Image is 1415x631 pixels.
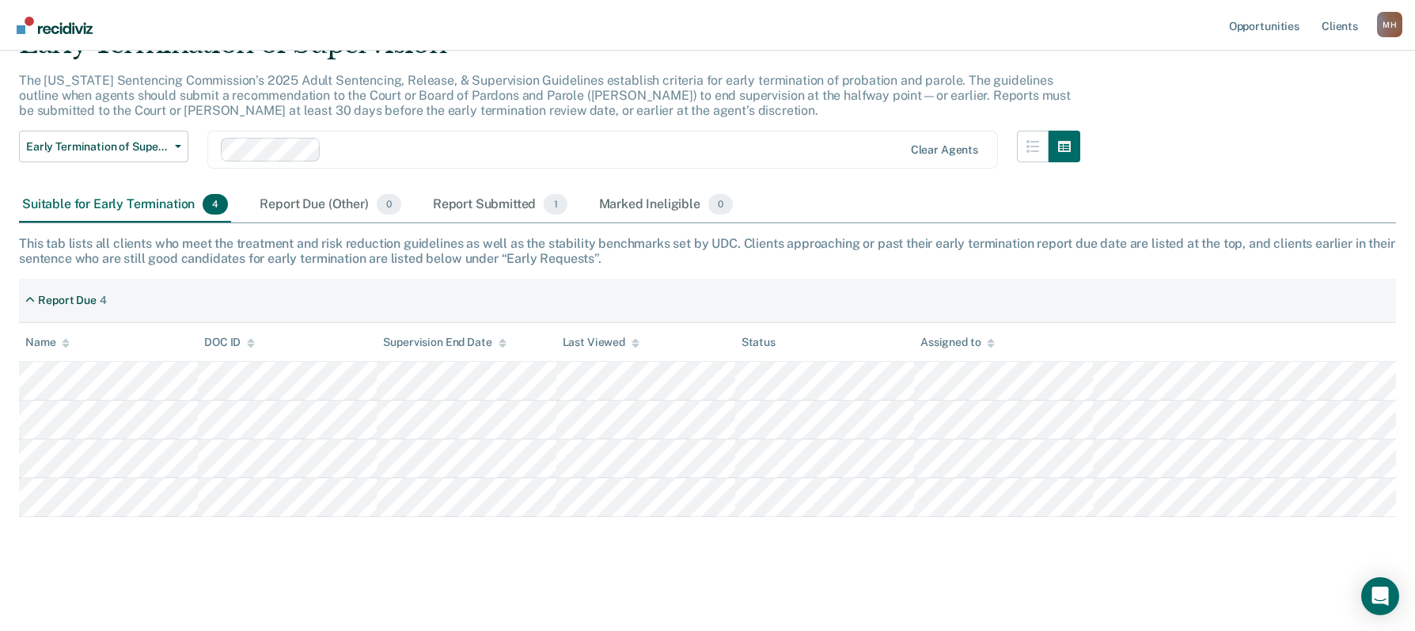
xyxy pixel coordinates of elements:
[204,336,255,349] div: DOC ID
[544,194,567,215] span: 1
[563,336,639,349] div: Last Viewed
[26,140,169,154] span: Early Termination of Supervision
[911,143,978,157] div: Clear agents
[203,194,228,215] span: 4
[1361,577,1399,615] div: Open Intercom Messenger
[596,188,737,222] div: Marked Ineligible0
[100,294,107,307] div: 4
[19,236,1396,266] div: This tab lists all clients who meet the treatment and risk reduction guidelines as well as the st...
[19,188,231,222] div: Suitable for Early Termination4
[25,336,70,349] div: Name
[256,188,404,222] div: Report Due (Other)0
[430,188,571,222] div: Report Submitted1
[383,336,506,349] div: Supervision End Date
[19,73,1071,118] p: The [US_STATE] Sentencing Commission’s 2025 Adult Sentencing, Release, & Supervision Guidelines e...
[742,336,776,349] div: Status
[38,294,97,307] div: Report Due
[708,194,733,215] span: 0
[1377,12,1402,37] div: M H
[19,287,113,314] div: Report Due4
[19,131,188,162] button: Early Termination of Supervision
[1377,12,1402,37] button: Profile dropdown button
[377,194,401,215] span: 0
[17,17,93,34] img: Recidiviz
[920,336,995,349] div: Assigned to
